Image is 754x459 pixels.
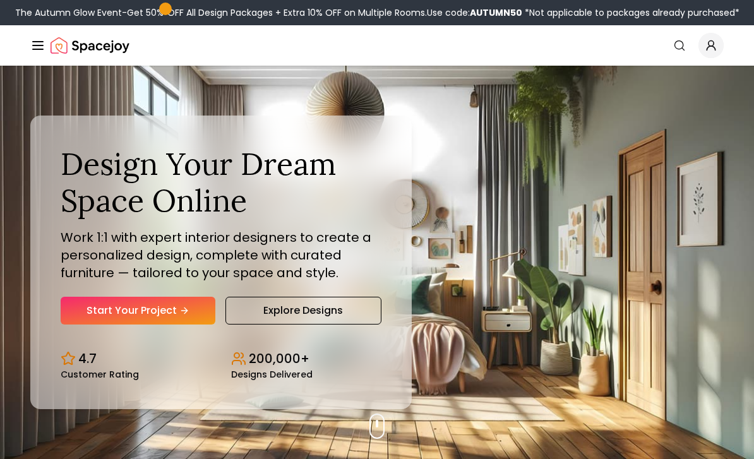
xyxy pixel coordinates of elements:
[51,33,129,58] img: Spacejoy Logo
[78,350,97,367] p: 4.7
[61,370,139,379] small: Customer Rating
[15,6,739,19] div: The Autumn Glow Event-Get 50% OFF All Design Packages + Extra 10% OFF on Multiple Rooms.
[61,340,381,379] div: Design stats
[61,297,215,325] a: Start Your Project
[231,370,313,379] small: Designs Delivered
[470,6,522,19] b: AUTUMN50
[522,6,739,19] span: *Not applicable to packages already purchased*
[61,229,381,282] p: Work 1:1 with expert interior designers to create a personalized design, complete with curated fu...
[225,297,381,325] a: Explore Designs
[30,25,724,66] nav: Global
[51,33,129,58] a: Spacejoy
[249,350,309,367] p: 200,000+
[61,146,381,218] h1: Design Your Dream Space Online
[427,6,522,19] span: Use code:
